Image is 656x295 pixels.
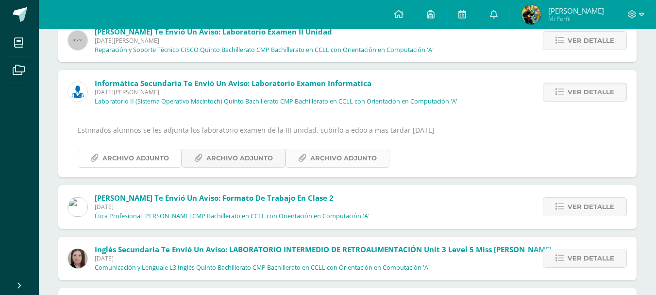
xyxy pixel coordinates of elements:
img: 60x60 [68,31,87,50]
img: d41cf5c2293c978122edf211f325906e.png [521,5,541,24]
span: Archivo Adjunto [206,149,273,167]
p: Comunicación y Lenguaje L3 Inglés Quinto Bachillerato CMP Bachillerato en CCLL con Orientación en... [95,264,430,272]
p: Ética Profesional [PERSON_NAME] CMP Bachillerato en CCLL con Orientación en Computación 'A' [95,212,370,220]
img: 6ed6846fa57649245178fca9fc9a58dd.png [68,82,87,102]
span: [PERSON_NAME] te envió un aviso: Laboratorio Examen II Unidad [95,27,332,36]
img: 8af0450cf43d44e38c4a1497329761f3.png [68,249,87,268]
span: Informática Secundaria te envió un aviso: Laboratorio Examen Informatica [95,78,371,88]
span: Archivo Adjunto [102,149,169,167]
span: [DATE] [95,203,370,211]
span: Ver detalle [568,249,614,267]
img: 6dfd641176813817be49ede9ad67d1c4.png [68,197,87,217]
p: Laboratorio II (Sistema Operativo Macintoch) Quinto Bachillerato CMP Bachillerato en CCLL con Ori... [95,98,457,105]
span: Inglés Secundaria te envió un aviso: LABORATORIO INTERMEDIO DE RETROALIMENTACIÓN Unit 3 Level 5 M... [95,244,552,254]
span: Ver detalle [568,32,614,50]
span: [PERSON_NAME] te envió un aviso: Formato de trabajo en clase 2 [95,193,334,203]
div: Estimados alumnos se les adjunta los laboratorio examen de la III unidad, subirlo a edoo a mas ta... [78,124,617,167]
span: Ver detalle [568,198,614,216]
a: Archivo Adjunto [78,149,182,168]
span: [DATE] [95,254,552,262]
span: [PERSON_NAME] [548,6,604,16]
span: [DATE][PERSON_NAME] [95,36,434,45]
p: Reparación y Soporte Técnico CISCO Quinto Bachillerato CMP Bachillerato en CCLL con Orientación e... [95,46,434,54]
a: Archivo Adjunto [182,149,286,168]
span: Ver detalle [568,83,614,101]
span: Mi Perfil [548,15,604,23]
a: Archivo Adjunto [286,149,389,168]
span: Archivo Adjunto [310,149,377,167]
span: [DATE][PERSON_NAME] [95,88,457,96]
